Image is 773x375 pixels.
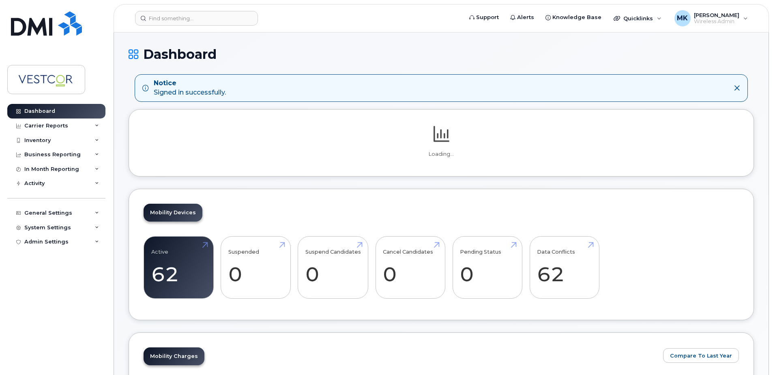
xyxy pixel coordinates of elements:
h1: Dashboard [129,47,754,61]
p: Loading... [144,151,739,158]
div: Signed in successfully. [154,79,226,97]
a: Suspended 0 [228,241,283,294]
a: Mobility Charges [144,347,204,365]
strong: Notice [154,79,226,88]
a: Pending Status 0 [460,241,515,294]
a: Mobility Devices [144,204,202,222]
a: Active 62 [151,241,206,294]
a: Suspend Candidates 0 [305,241,361,294]
button: Compare To Last Year [663,348,739,363]
a: Cancel Candidates 0 [383,241,438,294]
span: Compare To Last Year [670,352,732,360]
a: Data Conflicts 62 [537,241,592,294]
